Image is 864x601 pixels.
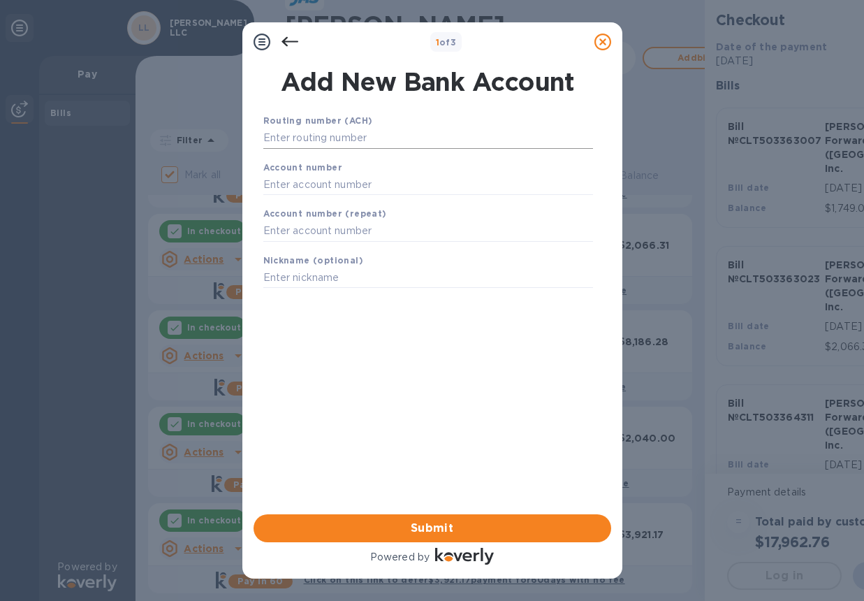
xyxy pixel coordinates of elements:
[263,128,593,149] input: Enter routing number
[436,37,439,48] span: 1
[265,520,600,537] span: Submit
[255,67,601,96] h1: Add New Bank Account
[254,514,611,542] button: Submit
[263,162,343,173] b: Account number
[263,208,387,219] b: Account number (repeat)
[263,255,364,266] b: Nickname (optional)
[436,37,457,48] b: of 3
[370,550,430,565] p: Powered by
[263,174,593,195] input: Enter account number
[435,548,494,565] img: Logo
[263,268,593,289] input: Enter nickname
[263,221,593,242] input: Enter account number
[263,115,373,126] b: Routing number (ACH)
